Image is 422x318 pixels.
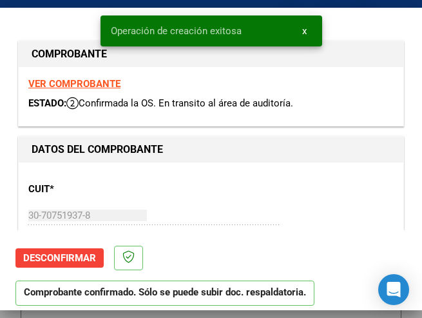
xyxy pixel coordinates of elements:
[28,182,138,197] p: CUIT
[378,274,409,305] div: Open Intercom Messenger
[66,97,293,109] span: Confirmada la OS. En transito al área de auditoría.
[302,25,307,37] span: x
[15,248,104,268] button: Desconfirmar
[23,252,96,264] span: Desconfirmar
[292,19,317,43] button: x
[111,25,242,37] span: Operación de creación exitosa
[28,97,66,109] span: ESTADO:
[32,48,107,60] strong: COMPROBANTE
[28,78,120,90] a: VER COMPROBANTE
[15,281,314,306] p: Comprobante confirmado. Sólo se puede subir doc. respaldatoria.
[32,143,163,155] strong: DATOS DEL COMPROBANTE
